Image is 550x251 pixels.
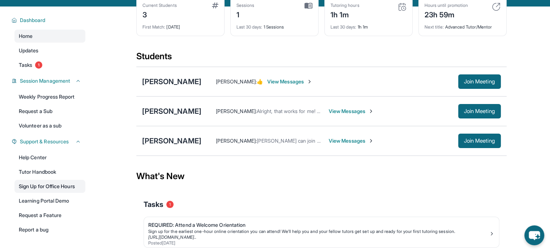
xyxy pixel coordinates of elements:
[136,160,507,192] div: What's New
[267,78,312,85] span: View Messages
[464,79,495,84] span: Join Meeting
[14,194,85,207] a: Learning Portal Demo
[331,24,357,30] span: Last 30 days :
[14,30,85,43] a: Home
[368,138,374,144] img: Chevron-Right
[144,199,163,209] span: Tasks
[14,151,85,164] a: Help Center
[368,108,374,114] img: Chevron-Right
[331,20,406,30] div: 1h 1m
[257,108,377,114] span: Alright, that works for me! We can get started [DATE]
[19,33,33,40] span: Home
[331,8,359,20] div: 1h 1m
[142,106,201,116] div: [PERSON_NAME]
[148,234,196,240] a: [URL][DOMAIN_NAME]..
[166,201,174,208] span: 1
[14,180,85,193] a: Sign Up for Office Hours
[14,165,85,178] a: Tutor Handbook
[19,61,32,69] span: Tasks
[144,217,499,247] a: REQUIRED: Attend a Welcome OrientationSign up for the earliest one-hour online orientation you ca...
[331,3,359,8] div: Tutoring hours
[216,138,257,144] span: [PERSON_NAME] :
[20,77,70,85] span: Session Management
[216,78,257,85] span: [PERSON_NAME] :
[236,20,312,30] div: 1 Sessions
[142,77,201,87] div: [PERSON_NAME]
[14,119,85,132] a: Volunteer as a sub
[17,17,81,24] button: Dashboard
[236,8,255,20] div: 1
[142,3,177,8] div: Current Students
[257,138,449,144] span: [PERSON_NAME] can join whenever she's ready! Let me know if you need any help.
[425,3,468,8] div: Hours until promotion
[142,24,166,30] span: First Match :
[236,3,255,8] div: Sessions
[14,44,85,57] a: Updates
[148,240,489,246] div: Posted [DATE]
[14,223,85,236] a: Report a bug
[17,138,81,145] button: Support & Resources
[464,109,495,113] span: Join Meeting
[425,24,444,30] span: Next title :
[212,3,218,8] img: card
[142,20,218,30] div: [DATE]
[148,229,489,234] div: Sign up for the earliest one-hour online orientation you can attend! We’ll help you and your fell...
[136,51,507,66] div: Students
[236,24,263,30] span: Last 30 days :
[148,221,489,229] div: REQUIRED: Attend a Welcome Orientation
[329,108,374,115] span: View Messages
[304,3,312,9] img: card
[17,77,81,85] button: Session Management
[14,59,85,72] a: Tasks1
[14,90,85,103] a: Weekly Progress Report
[19,47,39,54] span: Updates
[216,108,257,114] span: [PERSON_NAME] :
[425,20,500,30] div: Advanced Tutor/Mentor
[142,8,177,20] div: 3
[464,139,495,143] span: Join Meeting
[20,17,46,24] span: Dashboard
[35,61,42,69] span: 1
[425,8,468,20] div: 23h 59m
[524,225,544,245] button: chat-button
[458,134,501,148] button: Join Meeting
[329,137,374,144] span: View Messages
[20,138,69,145] span: Support & Resources
[492,3,500,11] img: card
[14,105,85,118] a: Request a Sub
[458,74,501,89] button: Join Meeting
[458,104,501,118] button: Join Meeting
[14,209,85,222] a: Request a Feature
[257,78,263,85] span: 👍
[398,3,406,11] img: card
[142,136,201,146] div: [PERSON_NAME]
[307,79,312,85] img: Chevron-Right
